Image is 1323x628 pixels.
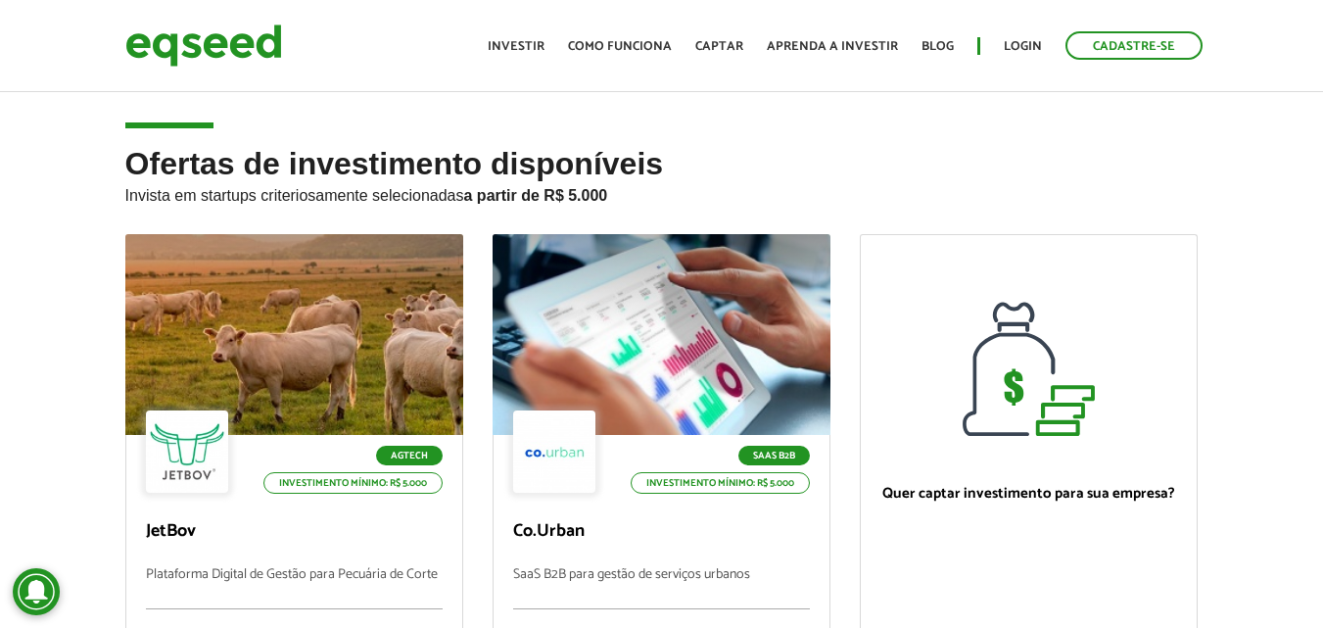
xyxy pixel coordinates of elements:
[488,40,544,53] a: Investir
[738,446,810,465] p: SaaS B2B
[376,446,443,465] p: Agtech
[880,485,1177,503] p: Quer captar investimento para sua empresa?
[513,567,810,609] p: SaaS B2B para gestão de serviços urbanos
[146,567,443,609] p: Plataforma Digital de Gestão para Pecuária de Corte
[695,40,743,53] a: Captar
[568,40,672,53] a: Como funciona
[513,521,810,543] p: Co.Urban
[263,472,443,494] p: Investimento mínimo: R$ 5.000
[1065,31,1203,60] a: Cadastre-se
[125,181,1199,205] p: Invista em startups criteriosamente selecionadas
[631,472,810,494] p: Investimento mínimo: R$ 5.000
[464,187,608,204] strong: a partir de R$ 5.000
[125,147,1199,234] h2: Ofertas de investimento disponíveis
[767,40,898,53] a: Aprenda a investir
[125,20,282,72] img: EqSeed
[146,521,443,543] p: JetBov
[1004,40,1042,53] a: Login
[921,40,954,53] a: Blog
